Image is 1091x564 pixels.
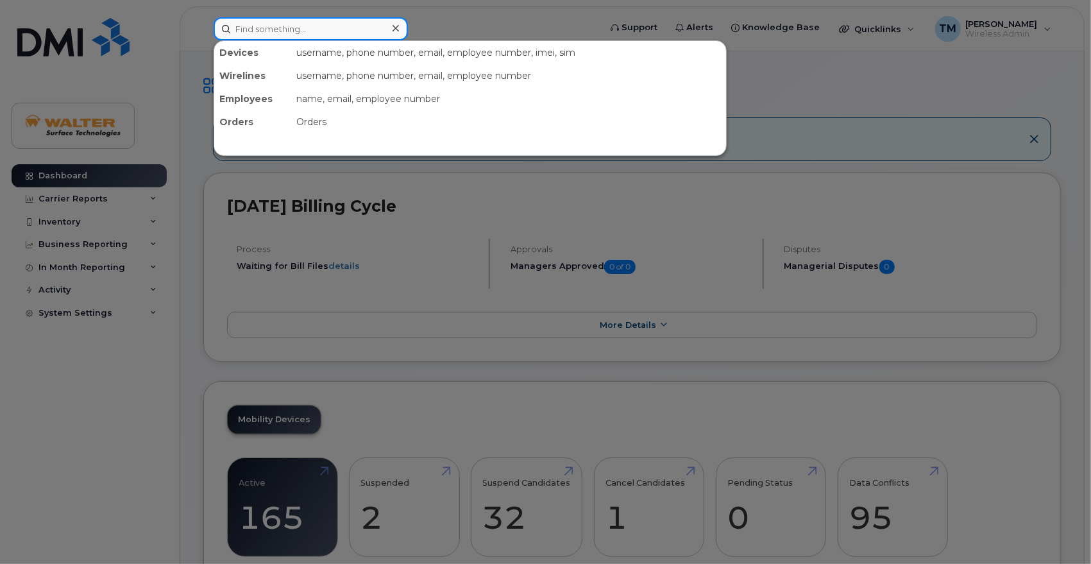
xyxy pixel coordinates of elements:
div: name, email, employee number [291,87,726,110]
div: username, phone number, email, employee number [291,64,726,87]
div: Orders [291,110,726,133]
div: Employees [214,87,291,110]
div: Wirelines [214,64,291,87]
div: Devices [214,41,291,64]
div: username, phone number, email, employee number, imei, sim [291,41,726,64]
div: Orders [214,110,291,133]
